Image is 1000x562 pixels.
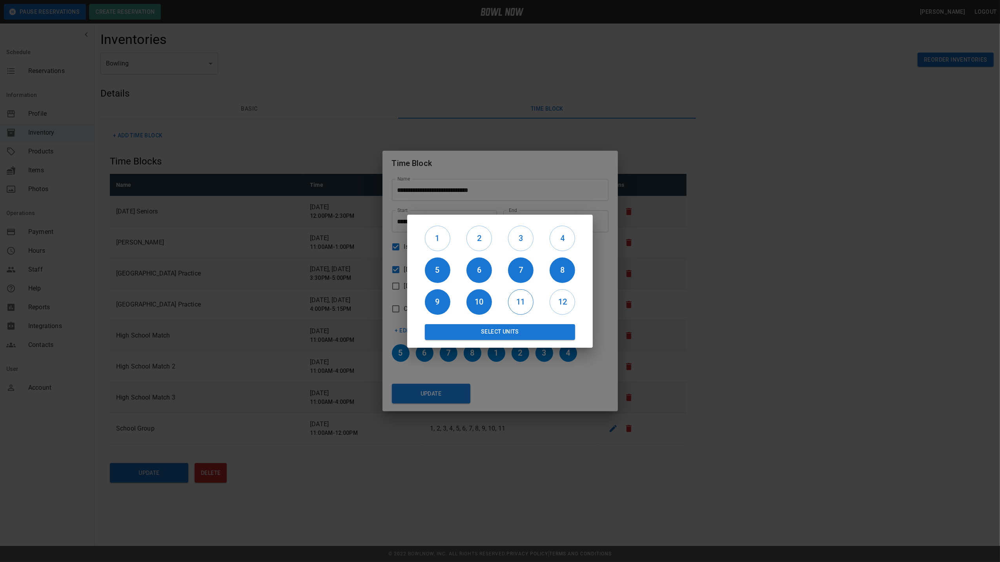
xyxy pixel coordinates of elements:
button: 9 [425,289,450,315]
h6: 9 [425,296,450,308]
h6: 2 [467,232,492,245]
button: 5 [425,257,450,283]
button: 8 [550,257,575,283]
button: 3 [508,226,534,251]
button: 12 [550,289,575,315]
h6: 10 [466,296,492,308]
button: 2 [466,226,492,251]
button: 11 [508,289,534,315]
h6: 3 [508,232,533,245]
button: 4 [550,226,575,251]
button: 10 [466,289,492,315]
h6: 12 [550,296,575,308]
h6: 8 [550,264,575,276]
h6: 7 [508,264,534,276]
h6: 11 [508,296,533,308]
button: Select Units [425,324,575,340]
h6: 4 [550,232,575,245]
button: 1 [425,226,450,251]
h6: 1 [425,232,450,245]
button: 7 [508,257,534,283]
h6: 5 [425,264,450,276]
h6: 6 [466,264,492,276]
button: 6 [466,257,492,283]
